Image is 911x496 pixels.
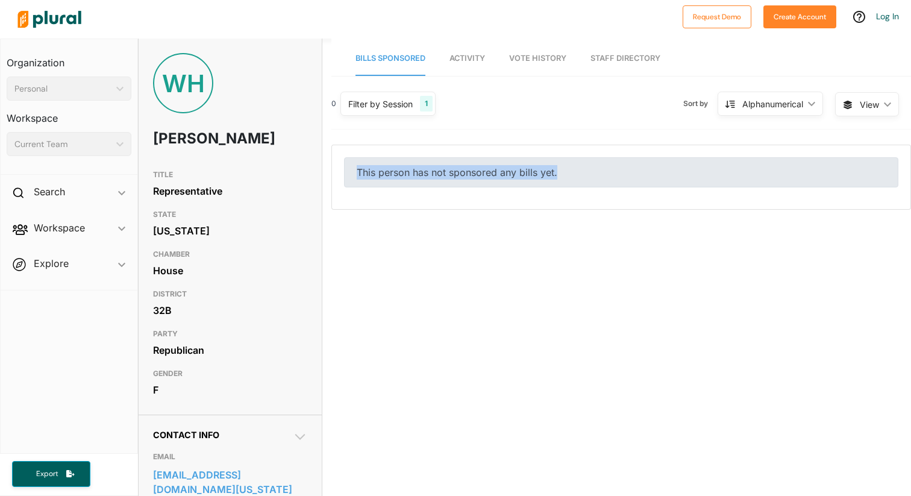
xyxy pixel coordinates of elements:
[153,341,307,359] div: Republican
[153,53,213,113] div: WH
[14,83,111,95] div: Personal
[14,138,111,151] div: Current Team
[153,182,307,200] div: Representative
[153,168,307,182] h3: TITLE
[153,287,307,301] h3: DISTRICT
[153,262,307,280] div: House
[153,366,307,381] h3: GENDER
[763,5,836,28] button: Create Account
[742,98,803,110] div: Alphanumerical
[7,101,131,127] h3: Workspace
[28,469,66,479] span: Export
[153,381,307,399] div: F
[7,45,131,72] h3: Organization
[34,185,65,198] h2: Search
[153,327,307,341] h3: PARTY
[153,301,307,319] div: 32B
[153,207,307,222] h3: STATE
[683,98,718,109] span: Sort by
[449,42,485,76] a: Activity
[683,5,751,28] button: Request Demo
[420,96,433,111] div: 1
[355,54,425,63] span: Bills Sponsored
[763,10,836,22] a: Create Account
[153,247,307,262] h3: CHAMBER
[348,98,413,110] div: Filter by Session
[331,98,336,109] div: 0
[355,42,425,76] a: Bills Sponsored
[153,222,307,240] div: [US_STATE]
[876,11,899,22] a: Log In
[153,121,245,157] h1: [PERSON_NAME]
[860,98,879,111] span: View
[344,157,898,187] div: This person has not sponsored any bills yet.
[590,42,660,76] a: Staff Directory
[153,450,307,464] h3: EMAIL
[683,10,751,22] a: Request Demo
[509,54,566,63] span: Vote History
[153,430,219,440] span: Contact Info
[12,461,90,487] button: Export
[509,42,566,76] a: Vote History
[449,54,485,63] span: Activity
